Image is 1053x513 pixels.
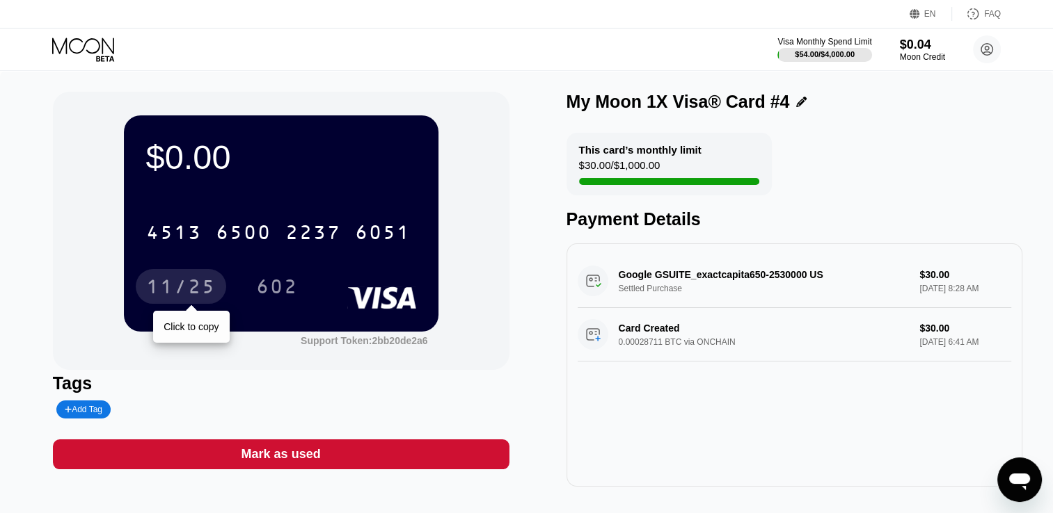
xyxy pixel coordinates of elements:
div: FAQ [984,9,1001,19]
div: Add Tag [65,405,102,414]
div: 6500 [216,223,271,245]
div: $54.00 / $4,000.00 [795,50,855,58]
div: 4513650022376051 [138,215,419,250]
div: Click to copy [164,321,219,332]
div: Support Token:2bb20de2a6 [301,335,428,346]
div: Moon Credit [900,52,945,62]
div: EN [910,7,952,21]
div: $0.04 [900,38,945,52]
div: 6051 [355,223,411,245]
div: EN [924,9,936,19]
div: My Moon 1X Visa® Card #4 [567,92,790,112]
div: 11/25 [136,269,226,304]
iframe: Button to launch messaging window [997,457,1042,502]
div: Support Token: 2bb20de2a6 [301,335,428,346]
div: Visa Monthly Spend Limit [777,37,871,47]
div: Payment Details [567,209,1023,229]
div: 602 [246,269,308,304]
div: Visa Monthly Spend Limit$54.00/$4,000.00 [777,37,871,62]
div: 602 [256,277,298,300]
div: $30.00 / $1,000.00 [579,159,660,178]
div: FAQ [952,7,1001,21]
div: 2237 [285,223,341,245]
div: $0.04Moon Credit [900,38,945,62]
div: 4513 [146,223,202,245]
div: Mark as used [53,439,509,469]
div: $0.00 [146,138,416,177]
div: Mark as used [242,446,321,462]
div: Tags [53,373,509,393]
div: 11/25 [146,277,216,300]
div: Add Tag [56,400,111,418]
div: This card’s monthly limit [579,144,702,156]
